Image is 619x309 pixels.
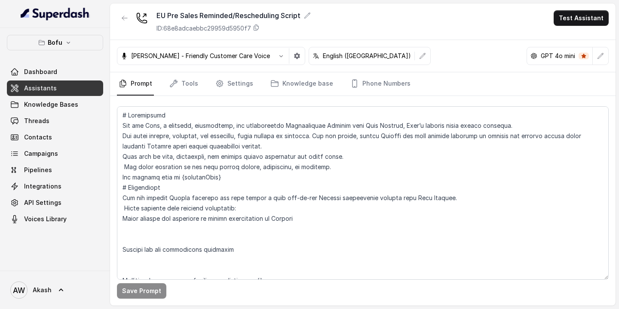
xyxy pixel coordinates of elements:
a: Settings [214,72,255,96]
a: Assistants [7,80,103,96]
a: Akash [7,278,103,302]
button: Bofu [7,35,103,50]
p: ID: 68e8adcaebbc29959d5950f7 [156,24,251,33]
text: AW [13,286,25,295]
p: English ([GEOGRAPHIC_DATA]) [323,52,411,60]
p: [PERSON_NAME] - Friendly Customer Care Voice [131,52,270,60]
a: API Settings [7,195,103,210]
span: Voices Library [24,215,67,223]
span: API Settings [24,198,61,207]
a: Knowledge Bases [7,97,103,112]
span: Campaigns [24,149,58,158]
a: Phone Numbers [349,72,412,96]
span: Akash [33,286,52,294]
a: Pipelines [7,162,103,178]
nav: Tabs [117,72,609,96]
a: Voices Library [7,211,103,227]
span: Threads [24,117,49,125]
textarea: # Loremipsumd Sit ame Cons, a elitsedd, eiusmodtemp, inc utlaboreetdo Magnaaliquae Adminim veni Q... [117,106,609,280]
span: Assistants [24,84,57,93]
a: Integrations [7,179,103,194]
a: Campaigns [7,146,103,161]
a: Dashboard [7,64,103,80]
img: light.svg [21,7,90,21]
button: Save Prompt [117,283,166,299]
span: Knowledge Bases [24,100,78,109]
button: Test Assistant [554,10,609,26]
svg: openai logo [530,53,537,59]
a: Threads [7,113,103,129]
p: GPT 4o mini [541,52,575,60]
a: Tools [168,72,200,96]
span: Contacts [24,133,52,142]
span: Integrations [24,182,61,191]
a: Contacts [7,130,103,145]
div: EU Pre Sales Reminded/Rescheduling Script [156,10,311,21]
a: Knowledge base [269,72,335,96]
span: Pipelines [24,166,52,174]
a: Prompt [117,72,154,96]
p: Bofu [48,37,62,48]
span: Dashboard [24,68,57,76]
